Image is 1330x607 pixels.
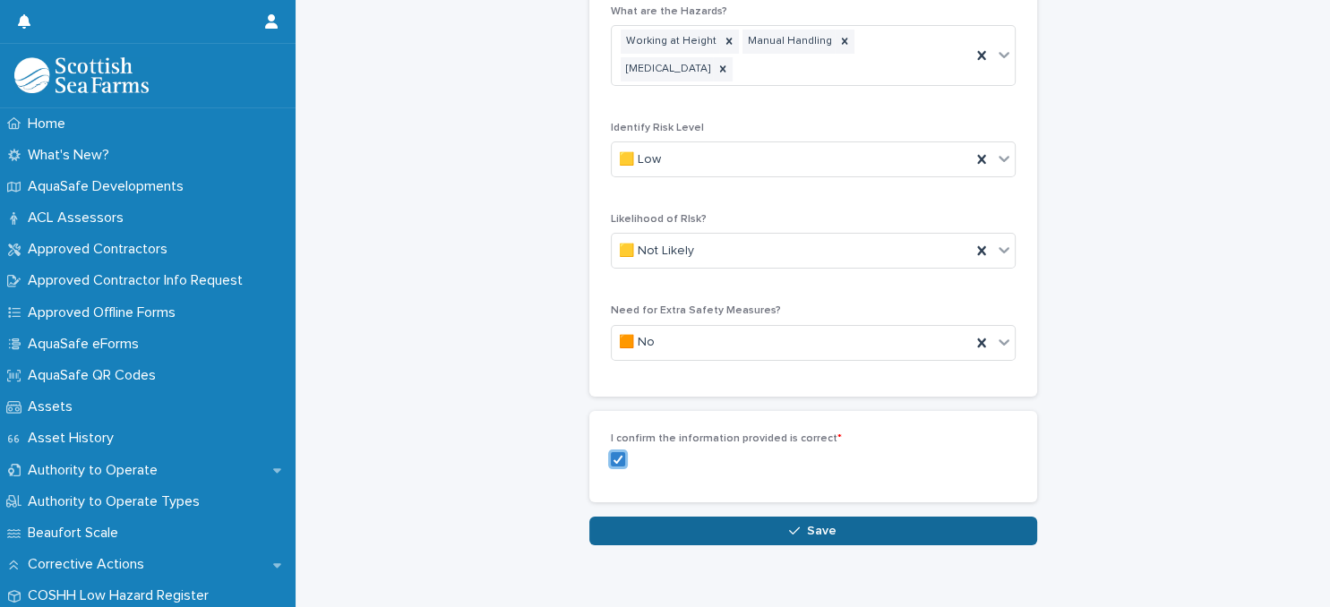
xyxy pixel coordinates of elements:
span: Likelihood of RIsk? [611,214,707,225]
p: Asset History [21,430,128,447]
div: Manual Handling [742,30,835,54]
span: 🟨 Not Likely [619,242,694,261]
div: [MEDICAL_DATA] [621,57,713,81]
p: AquaSafe QR Codes [21,367,170,384]
button: Save [589,517,1037,545]
p: Assets [21,398,87,415]
p: Approved Offline Forms [21,304,190,321]
img: bPIBxiqnSb2ggTQWdOVV [14,57,149,93]
p: Home [21,115,80,133]
p: What's New? [21,147,124,164]
p: Approved Contractors [21,241,182,258]
span: Save [807,525,837,537]
span: What are the Hazards? [611,6,727,17]
p: ACL Assessors [21,209,138,227]
p: Authority to Operate Types [21,493,214,510]
p: AquaSafe eForms [21,336,153,353]
p: Authority to Operate [21,462,172,479]
span: 🟨 Low [619,150,661,169]
p: Corrective Actions [21,556,159,573]
p: COSHH Low Hazard Register [21,587,223,604]
p: AquaSafe Developments [21,178,198,195]
p: Beaufort Scale [21,525,133,542]
p: Approved Contractor Info Request [21,272,257,289]
span: I confirm the information provided is correct [611,433,842,444]
span: Identify Risk Level [611,123,704,133]
span: 🟧 No [619,333,655,352]
div: Working at Height [621,30,719,54]
span: Need for Extra Safety Measures? [611,305,781,316]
